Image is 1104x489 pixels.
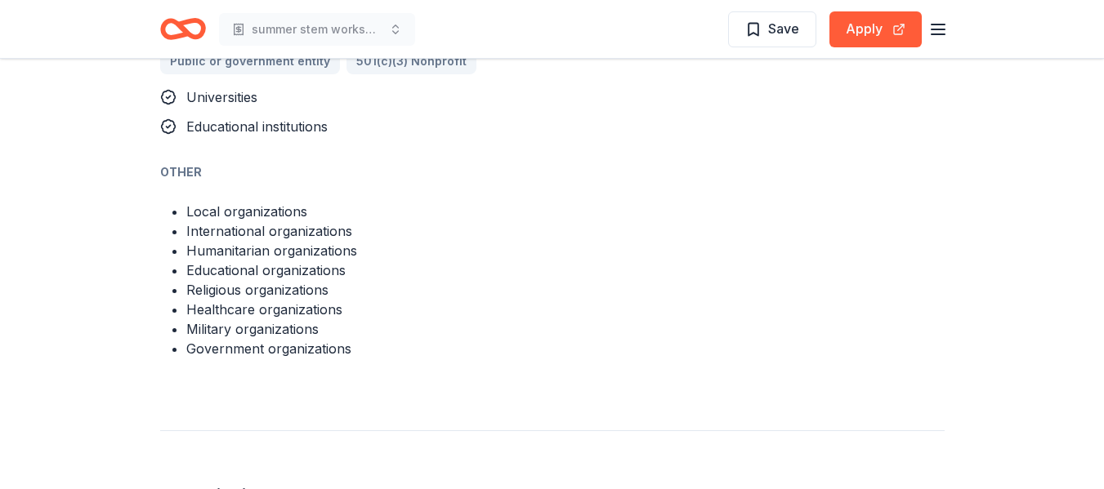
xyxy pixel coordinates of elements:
[829,11,922,47] button: Apply
[186,241,670,260] li: Humanitarian organizations
[170,51,330,71] span: Public or government entity
[768,18,799,39] span: Save
[219,13,415,46] button: summer stem workshop
[186,202,670,221] li: Local organizations
[160,10,206,48] a: Home
[252,20,382,39] span: summer stem workshop
[160,48,340,74] a: Public or government entity
[160,162,670,182] div: Other
[346,48,476,74] a: 501(c)(3) Nonprofit
[186,221,670,241] li: International organizations
[728,11,816,47] button: Save
[186,319,670,339] li: Military organizations
[186,300,670,319] li: Healthcare organizations
[356,51,467,71] span: 501(c)(3) Nonprofit
[186,118,328,135] span: Educational institutions
[186,280,670,300] li: Religious organizations
[186,89,257,105] span: Universities
[186,339,670,358] li: Government organizations
[186,260,670,280] li: Educational organizations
